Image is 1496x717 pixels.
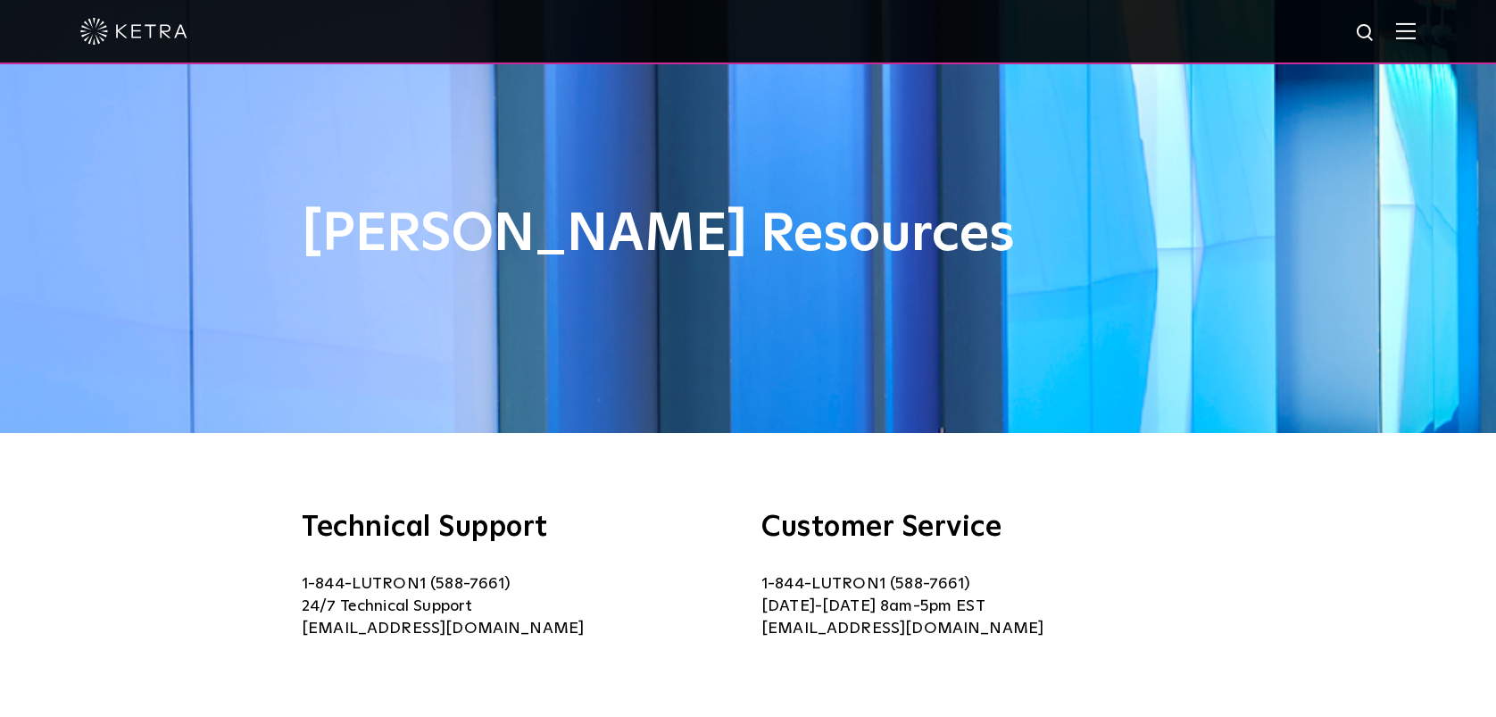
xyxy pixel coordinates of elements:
[302,513,735,542] h3: Technical Support
[1355,22,1377,45] img: search icon
[302,621,584,637] a: [EMAIL_ADDRESS][DOMAIN_NAME]
[1396,22,1416,39] img: Hamburger%20Nav.svg
[80,18,187,45] img: ketra-logo-2019-white
[302,573,735,640] p: 1-844-LUTRON1 (588-7661) 24/7 Technical Support
[761,573,1194,640] p: 1-844-LUTRON1 (588-7661) [DATE]-[DATE] 8am-5pm EST [EMAIL_ADDRESS][DOMAIN_NAME]
[302,205,1194,264] h1: [PERSON_NAME] Resources
[761,513,1194,542] h3: Customer Service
